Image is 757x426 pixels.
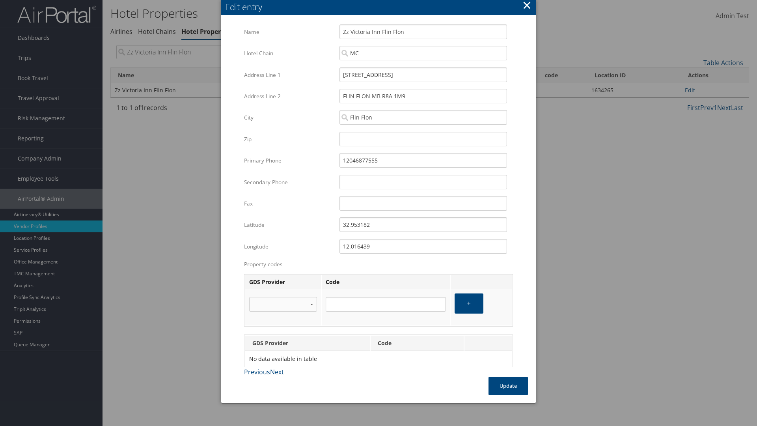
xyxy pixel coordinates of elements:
th: Code: activate to sort column ascending [371,336,464,351]
a: Next [270,368,284,376]
label: Address Line 2 [244,89,334,104]
label: Address Line 1 [244,67,334,82]
label: Hotel Chain [244,46,334,61]
label: Primary Phone [244,153,334,168]
th: : activate to sort column ascending [464,336,512,351]
label: Longitude [244,239,334,254]
th: GDS Provider: activate to sort column descending [245,336,370,351]
a: Previous [244,368,270,376]
button: Update [489,377,528,395]
label: Fax [244,196,334,211]
th: GDS Provider [245,275,321,290]
label: Secondary Phone [244,175,334,190]
label: Property codes [244,260,513,268]
label: Name [244,24,334,39]
td: No data available in table [245,352,512,366]
th: Code [322,275,450,290]
button: + [455,293,483,314]
label: City [244,110,334,125]
label: Latitude [244,217,334,232]
div: Edit entry [225,1,536,13]
label: Zip [244,132,334,147]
